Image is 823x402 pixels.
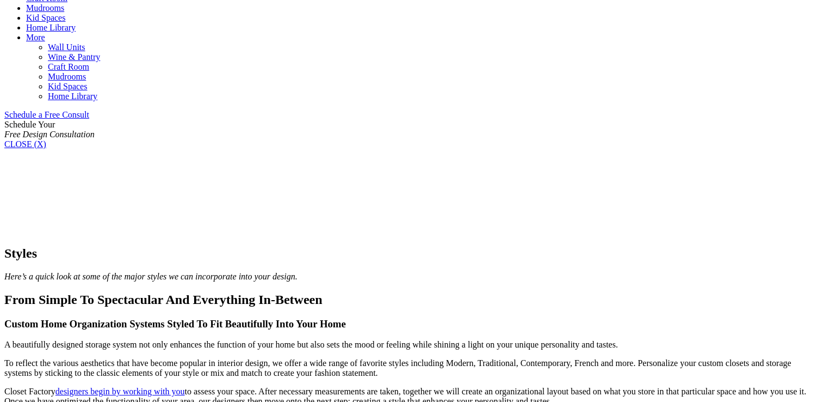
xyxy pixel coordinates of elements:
a: Kid Spaces [26,13,65,22]
em: Here’s a quick look at some of the major styles we can incorporate into your design. [4,272,298,281]
a: designers begin by working with you [55,387,185,396]
a: Kid Spaces [48,82,87,91]
a: Home Library [26,23,76,32]
h1: From Simple To Spectacular And Everything In-Between [4,293,819,307]
span: Schedule Your [4,120,95,139]
a: Craft Room [48,62,89,71]
a: CLOSE (X) [4,139,46,149]
a: Wine & Pantry [48,52,100,62]
a: More menu text will display only on big screen [26,33,45,42]
a: Home Library [48,92,97,101]
p: A beautifully designed storage system not only enhances the function of your home but also sets t... [4,340,819,350]
em: Free Design Consultation [4,130,95,139]
p: To reflect the various aesthetics that have become popular in interior design, we offer a wide ra... [4,358,819,378]
a: Mudrooms [26,3,64,13]
h3: Custom Home Organization Systems Styled To Fit Beautifully Into Your Home [4,318,819,330]
h1: Styles [4,246,819,261]
a: Mudrooms [48,72,86,81]
a: Wall Units [48,42,85,52]
a: Schedule a Free Consult (opens a dropdown menu) [4,110,89,119]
